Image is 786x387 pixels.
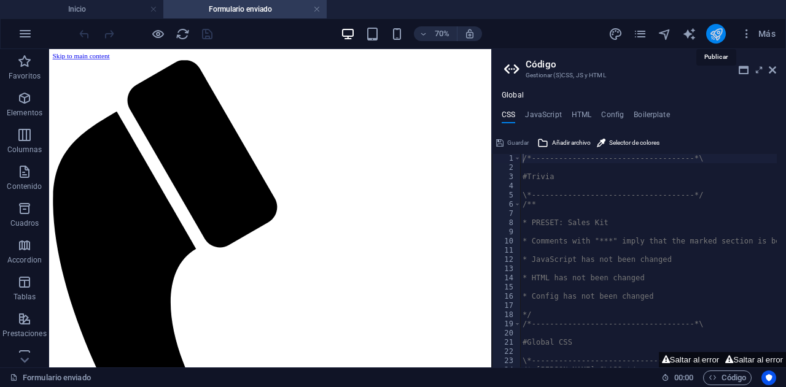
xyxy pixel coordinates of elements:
span: Añadir archivo [552,136,591,150]
div: 3 [492,172,521,182]
div: 11 [492,246,521,255]
a: Skip to main content [5,5,87,15]
a: Haz clic para cancelar la selección y doble clic para abrir páginas [10,370,91,385]
h3: Gestionar (S)CSS, JS y HTML [526,70,752,81]
i: Al redimensionar, ajustar el nivel de zoom automáticamente para ajustarse al dispositivo elegido. [464,28,475,39]
p: Cuadros [10,218,39,228]
button: text_generator [682,26,696,41]
h6: Tiempo de la sesión [661,370,694,385]
div: 4 [492,182,521,191]
span: : [683,373,685,382]
button: Más [736,24,780,44]
div: 9 [492,228,521,237]
span: Código [709,370,746,385]
button: Código [703,370,752,385]
i: Diseño (Ctrl+Alt+Y) [609,27,623,41]
i: AI Writer [682,27,696,41]
span: Más [741,28,776,40]
p: Tablas [14,292,36,302]
div: 8 [492,218,521,228]
button: Añadir archivo [535,136,593,150]
div: 12 [492,255,521,264]
div: 13 [492,264,521,274]
button: Saltar al error [659,352,723,367]
div: 21 [492,338,521,347]
div: 19 [492,320,521,329]
p: Contenido [7,182,42,191]
h6: 70% [432,26,452,41]
p: Elementos [7,108,42,118]
h4: Formulario enviado [163,2,327,16]
button: pages [632,26,647,41]
div: 14 [492,274,521,283]
button: 70% [414,26,457,41]
i: Navegador [658,27,672,41]
h4: JavaScript [525,110,561,124]
h4: Boilerplate [634,110,670,124]
h2: Código [526,59,776,70]
div: 2 [492,163,521,172]
button: Selector de colores [595,136,661,150]
div: 6 [492,200,521,209]
h4: HTML [572,110,592,124]
div: 18 [492,310,521,320]
div: 22 [492,347,521,356]
div: 23 [492,356,521,366]
button: navigator [657,26,672,41]
div: 1 [492,154,521,163]
button: reload [175,26,190,41]
div: 7 [492,209,521,218]
h4: CSS [502,110,515,124]
div: 20 [492,329,521,338]
i: Volver a cargar página [176,27,190,41]
h4: Global [502,91,524,101]
div: 15 [492,283,521,292]
div: 24 [492,366,521,375]
p: Favoritos [9,71,41,81]
button: publish [706,24,726,44]
i: Páginas (Ctrl+Alt+S) [633,27,647,41]
div: 16 [492,292,521,301]
button: Saltar al error [722,352,786,367]
p: Columnas [7,145,42,155]
div: 10 [492,237,521,246]
button: Usercentrics [761,370,776,385]
p: Accordion [7,255,42,265]
div: 5 [492,191,521,200]
p: Prestaciones [2,329,46,339]
button: design [608,26,623,41]
span: 00 00 [674,370,693,385]
div: 17 [492,301,521,310]
span: Selector de colores [609,136,660,150]
button: Haz clic para salir del modo de previsualización y seguir editando [150,26,165,41]
h4: Config [601,110,624,124]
